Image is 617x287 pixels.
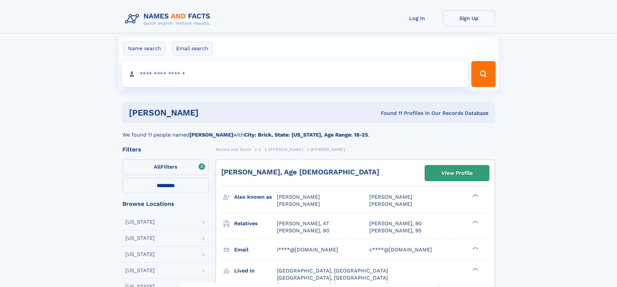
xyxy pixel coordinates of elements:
[244,132,368,138] b: City: Brick, State: [US_STATE], Age Range: 18-25
[189,132,233,138] b: [PERSON_NAME]
[234,192,277,203] h3: Also known as
[154,164,161,170] span: All
[122,61,469,87] input: search input
[258,147,261,152] span: C
[234,218,277,229] h3: Relatives
[441,166,473,181] div: View Profile
[425,165,489,181] a: View Profile
[277,201,320,207] span: [PERSON_NAME]
[391,10,443,26] a: Log In
[125,219,155,225] div: [US_STATE]
[125,236,155,241] div: [US_STATE]
[369,220,422,227] a: [PERSON_NAME], 90
[122,160,209,175] label: Filters
[221,168,379,176] a: [PERSON_NAME], Age [DEMOGRAPHIC_DATA]
[269,147,303,152] span: [PERSON_NAME]
[122,123,495,139] div: We found 11 people named with .
[471,61,495,87] button: Search Button
[125,252,155,257] div: [US_STATE]
[258,145,261,153] a: C
[277,220,329,227] a: [PERSON_NAME], 47
[216,145,251,153] a: Names and Facts
[277,268,388,274] span: [GEOGRAPHIC_DATA], [GEOGRAPHIC_DATA]
[369,227,421,234] a: [PERSON_NAME], 95
[172,42,212,55] label: Email search
[129,109,290,117] h1: [PERSON_NAME]
[277,275,388,281] span: [GEOGRAPHIC_DATA], [GEOGRAPHIC_DATA]
[311,147,345,152] span: [PERSON_NAME]
[124,42,165,55] label: Name search
[471,246,479,250] div: ❯
[471,193,479,198] div: ❯
[122,10,216,28] img: Logo Names and Facts
[277,227,329,234] a: [PERSON_NAME], 90
[290,110,488,117] div: Found 11 Profiles In Our Records Database
[443,10,495,26] a: Sign Up
[471,220,479,224] div: ❯
[369,201,412,207] span: [PERSON_NAME]
[277,194,320,200] span: [PERSON_NAME]
[122,147,209,152] div: Filters
[234,244,277,255] h3: Email
[471,267,479,271] div: ❯
[125,268,155,273] div: [US_STATE]
[122,201,209,207] div: Browse Locations
[234,265,277,276] h3: Lived in
[369,194,412,200] span: [PERSON_NAME]
[269,145,303,153] a: [PERSON_NAME]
